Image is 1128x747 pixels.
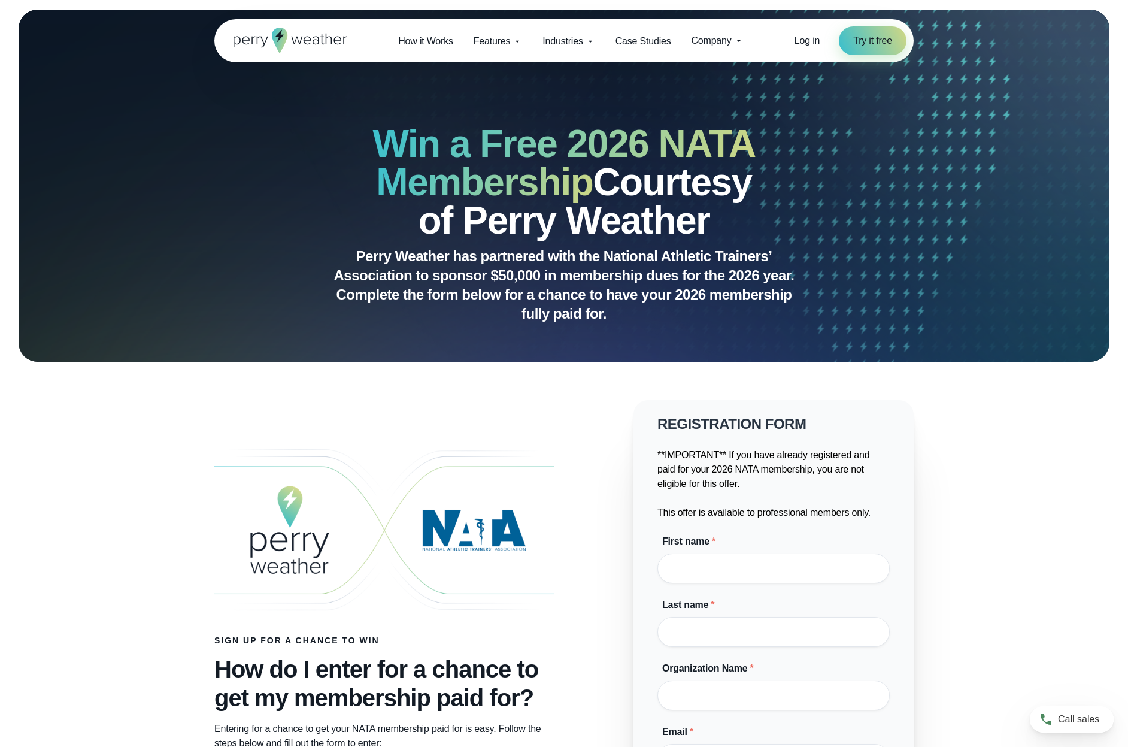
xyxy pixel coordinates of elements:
a: Case Studies [605,29,681,53]
span: Company [691,34,731,48]
a: Call sales [1030,706,1114,733]
h3: How do I enter for a chance to get my membership paid for? [214,655,554,712]
h4: Sign up for a chance to win [214,636,554,645]
span: Organization Name [662,663,747,673]
p: Perry Weather has partnered with the National Athletic Trainers’ Association to sponsor $50,000 i... [325,247,803,323]
h2: Courtesy of Perry Weather [274,125,854,240]
span: How it Works [398,34,453,49]
a: How it Works [388,29,463,53]
strong: REGISTRATION FORM [657,416,806,432]
span: Try it free [853,34,892,48]
span: Call sales [1058,712,1099,727]
span: Industries [542,34,583,49]
span: Email [662,727,687,737]
a: Log in [795,34,820,48]
strong: Win a Free 2026 NATA Membership [372,122,755,204]
span: Features [474,34,511,49]
a: Try it free [839,26,906,55]
span: Case Studies [615,34,671,49]
div: **IMPORTANT** If you have already registered and paid for your 2026 NATA membership, you are not ... [657,415,890,520]
span: Last name [662,600,708,610]
span: Log in [795,35,820,46]
span: First name [662,536,709,546]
